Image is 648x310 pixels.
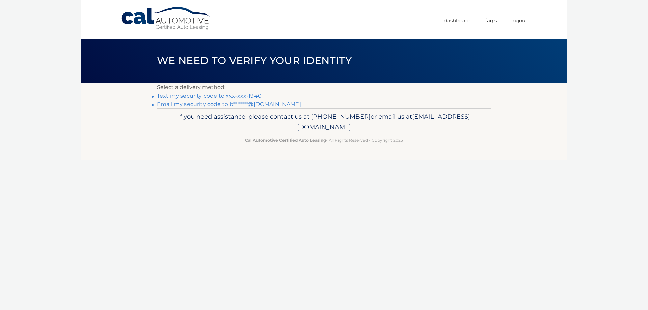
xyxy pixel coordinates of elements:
a: Email my security code to b*******@[DOMAIN_NAME] [157,101,301,107]
span: [PHONE_NUMBER] [311,113,371,120]
a: Text my security code to xxx-xxx-1940 [157,93,262,99]
a: Logout [511,15,528,26]
a: Dashboard [444,15,471,26]
strong: Cal Automotive Certified Auto Leasing [245,138,326,143]
p: - All Rights Reserved - Copyright 2025 [161,137,487,144]
p: If you need assistance, please contact us at: or email us at [161,111,487,133]
p: Select a delivery method: [157,83,491,92]
span: We need to verify your identity [157,54,352,67]
a: Cal Automotive [120,7,212,31]
a: FAQ's [485,15,497,26]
